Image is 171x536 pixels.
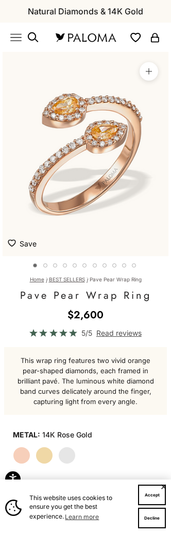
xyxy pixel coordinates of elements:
span: Pave Pear Wrap Ring [90,276,142,282]
p: Natural Diamonds & 14K Gold [28,5,143,18]
img: wishlist [8,238,20,247]
sale-price: $2,600 [67,308,104,323]
nav: Secondary navigation [129,31,161,44]
button: Save [8,233,37,254]
span: This website uses cookies to ensure you get the best experience. [29,493,130,522]
nav: breadcrumbs [13,277,158,283]
a: BEST SELLERS [49,276,85,282]
button: Accept [138,485,166,505]
a: 5/5 Read reviews [13,327,158,339]
p: This wrap ring features two vivid orange pear-shaped diamonds, each framed in brilliant pavé. The... [12,355,159,407]
a: Learn more [64,511,100,522]
h1: Pave Pear Wrap Ring [13,288,158,303]
div: Item 3 of 15 [3,52,168,256]
variant-option-value: 14K Rose Gold [42,427,92,443]
nav: Primary navigation [10,31,43,44]
button: Close [160,484,167,490]
span: Read reviews [96,327,142,339]
button: Decline [138,508,166,528]
img: #RoseGold [3,52,168,256]
span: 5/5 [81,327,92,339]
legend: Metal: [13,427,40,443]
img: Cookie banner [5,500,22,516]
a: Home [30,276,44,282]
